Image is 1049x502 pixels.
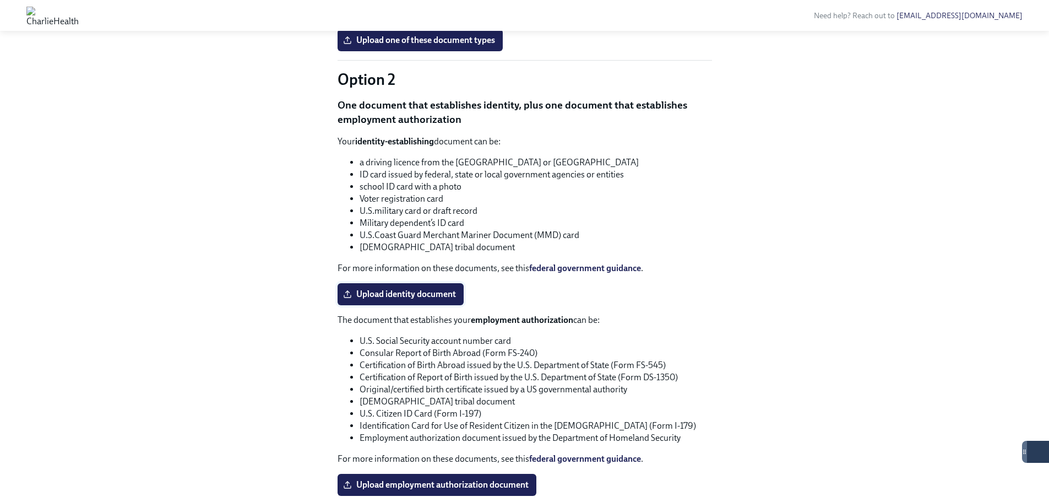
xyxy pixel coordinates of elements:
[338,98,712,126] p: One document that establishes identity, plus one document that establishes employment authorization
[338,29,503,51] label: Upload one of these document types
[338,283,464,305] label: Upload identity document
[360,396,712,408] li: [DEMOGRAPHIC_DATA] tribal document
[360,420,712,432] li: Identification Card for Use of Resident Citizen in the [DEMOGRAPHIC_DATA] (Form I-179)
[360,408,712,420] li: U.S. Citizen ID Card (Form I-197)
[360,432,712,444] li: Employment authorization document issued by the Department of Homeland Security
[360,335,712,347] li: U.S. Social Security account number card
[360,384,712,396] li: Original/certified birth certificate issued by a US governmental authority
[360,371,712,384] li: Certification of Report of Birth issued by the U.S. Department of State (Form DS-1350)
[360,217,712,229] li: Military dependent’s ID card
[360,193,712,205] li: Voter registration card
[338,314,712,326] p: The document that establishes your can be:
[529,263,641,273] a: federal government guidance
[471,315,573,325] strong: employment authorization
[355,136,434,147] strong: identity-establishing
[345,35,495,46] span: Upload one of these document types
[814,11,1023,20] span: Need help? Reach out to
[338,474,536,496] label: Upload employment authorization document
[338,69,712,89] p: Option 2
[360,229,712,241] li: U.S.Coast Guard Merchant Mariner Document (MMD) card
[360,181,712,193] li: school ID card with a photo
[338,262,712,274] p: For more information on these documents, see this .
[529,454,641,464] a: federal government guidance
[360,241,712,253] li: [DEMOGRAPHIC_DATA] tribal document
[360,359,712,371] li: Certification of Birth Abroad issued by the U.S. Department of State (Form FS-545)
[338,136,712,148] p: Your document can be:
[345,289,456,300] span: Upload identity document
[338,453,712,465] p: For more information on these documents, see this .
[26,7,79,24] img: CharlieHealth
[360,205,712,217] li: U.S.military card or draft record
[345,479,529,490] span: Upload employment authorization document
[360,169,712,181] li: ID card issued by federal, state or local government agencies or entities
[360,347,712,359] li: Consular Report of Birth Abroad (Form FS-240)
[360,156,712,169] li: a driving licence from the [GEOGRAPHIC_DATA] or [GEOGRAPHIC_DATA]
[896,11,1023,20] a: [EMAIL_ADDRESS][DOMAIN_NAME]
